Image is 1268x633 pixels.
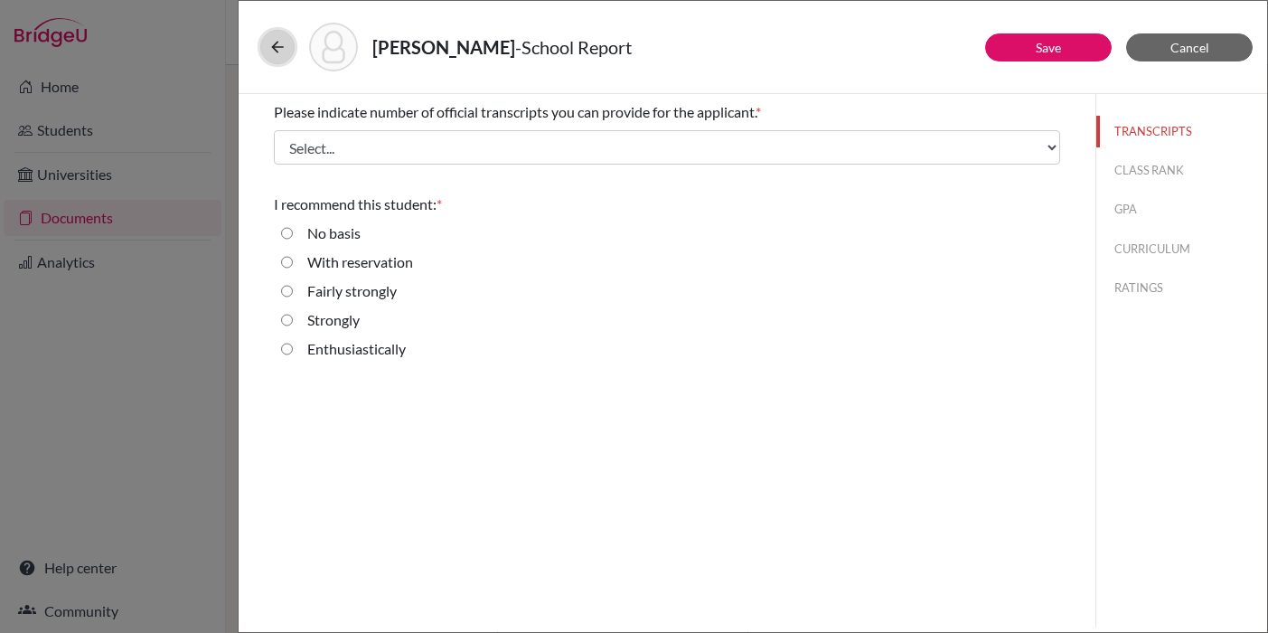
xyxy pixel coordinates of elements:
[1096,194,1267,225] button: GPA
[1096,272,1267,304] button: RATINGS
[1096,116,1267,147] button: TRANSCRIPTS
[307,338,406,360] label: Enthusiastically
[274,195,437,213] span: I recommend this student:
[274,103,756,120] span: Please indicate number of official transcripts you can provide for the applicant.
[515,36,632,58] span: - School Report
[307,309,360,331] label: Strongly
[1096,233,1267,265] button: CURRICULUM
[1096,155,1267,186] button: CLASS RANK
[307,222,361,244] label: No basis
[307,251,413,273] label: With reservation
[372,36,515,58] strong: [PERSON_NAME]
[307,280,397,302] label: Fairly strongly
